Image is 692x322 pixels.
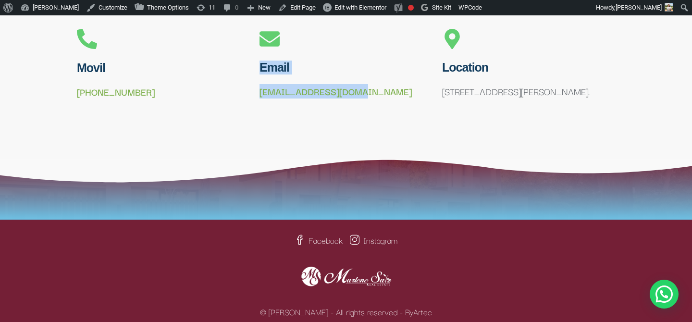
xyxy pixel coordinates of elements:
[62,306,630,318] div: © [PERSON_NAME] - All rights reserved - By
[442,84,615,99] p: [STREET_ADDRESS][PERSON_NAME].
[408,5,414,11] div: Focus keyphrase not set
[350,234,397,247] a: Instagram
[295,234,343,247] a: Facebook
[432,4,451,11] span: Site Kit
[413,305,432,318] a: Artec
[616,4,662,11] span: [PERSON_NAME]
[77,61,105,74] span: Movil
[298,264,394,290] img: logo
[77,85,155,99] a: [PHONE_NUMBER]
[334,4,386,11] span: Edit with Elementor
[259,84,412,99] a: [EMAIL_ADDRESS][DOMAIN_NAME]
[442,61,488,74] span: Location
[259,61,289,74] span: Email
